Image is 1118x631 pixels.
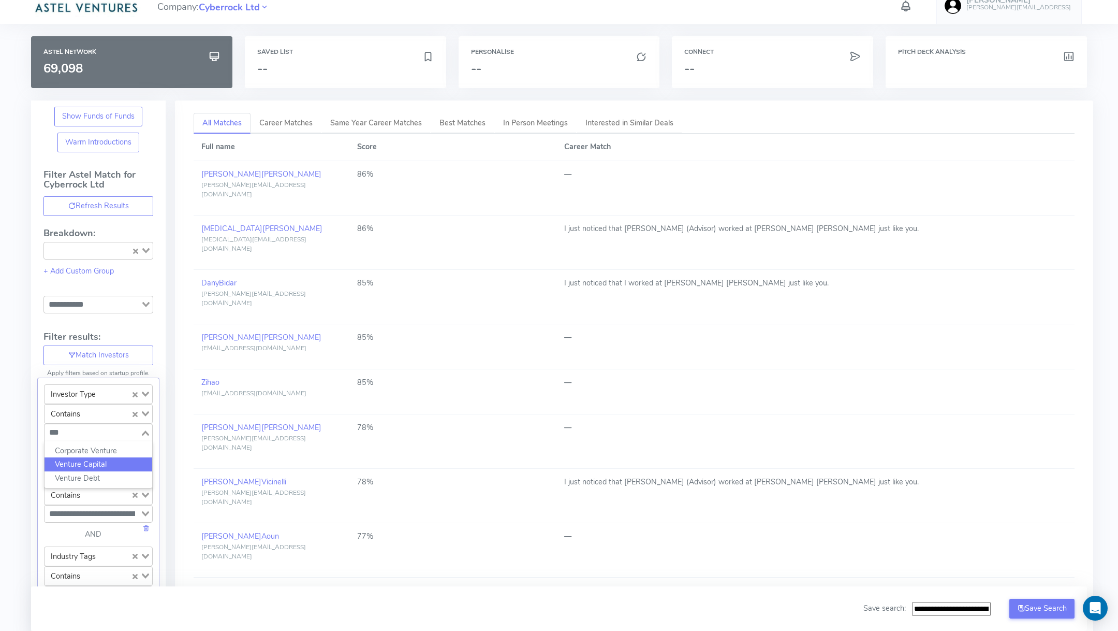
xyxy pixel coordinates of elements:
div: Search for option [44,547,153,566]
li: Venture Debt [45,471,152,485]
a: In Person Meetings [494,113,577,134]
a: + Add Custom Group [43,266,114,276]
td: — [556,324,1075,369]
h6: Astel Network [43,49,220,55]
span: [EMAIL_ADDRESS][DOMAIN_NAME] [201,389,306,397]
h6: [PERSON_NAME][EMAIL_ADDRESS] [966,4,1071,11]
a: Cyberrock Ltd [199,1,260,13]
div: 78% [357,477,549,488]
a: [PERSON_NAME][PERSON_NAME] [201,332,321,342]
button: Show Funds of Funds [54,107,143,126]
input: Search for option [85,569,130,583]
h6: Pitch Deck Analysis [898,49,1075,55]
span: [PERSON_NAME] [261,332,321,342]
span: Vicinelli [261,477,286,487]
button: Clear Selected [133,490,138,501]
span: [PERSON_NAME] [261,169,321,179]
span: 69,098 [43,60,83,77]
span: In Person Meetings [503,118,568,128]
span: [MEDICAL_DATA][EMAIL_ADDRESS][DOMAIN_NAME] [201,235,306,253]
button: Warm Introductions [57,133,140,152]
a: Interested in Similar Deals [577,113,682,134]
div: Search for option [44,404,153,424]
div: 85% [357,278,549,289]
td: I just noticed that [PERSON_NAME] (Advisor) worked at [PERSON_NAME] [PERSON_NAME] just like you. [556,216,1075,270]
td: — [556,414,1075,469]
h6: Connect [684,49,861,55]
div: Search for option [44,505,153,523]
th: Full name [194,134,349,161]
h6: Saved List [257,49,434,55]
span: Investor Type [47,387,100,401]
a: DanyBidar [201,278,237,288]
div: Search for option [43,296,153,313]
div: Search for option [43,242,153,260]
span: Contains [47,407,84,421]
span: Save search: [863,603,906,613]
a: [PERSON_NAME][PERSON_NAME] [201,169,321,179]
h3: -- [471,62,648,75]
div: Search for option [44,424,153,441]
span: Best Matches [439,118,486,128]
div: Search for option [44,485,153,505]
h4: Breakdown: [43,228,153,239]
div: 86% [357,169,549,180]
a: [PERSON_NAME]Aoun [201,531,279,541]
input: Search for option [101,387,130,401]
span: Contains [47,488,84,503]
span: [PERSON_NAME] [261,422,321,433]
div: 86% [357,223,549,235]
button: Match Investors [43,346,153,365]
input: Search for option [45,298,140,311]
div: 78% [357,422,549,434]
button: Save Search [1009,599,1075,619]
span: [EMAIL_ADDRESS][DOMAIN_NAME] [201,344,306,352]
a: Same Year Career Matches [321,113,431,134]
a: Best Matches [431,113,494,134]
div: AND [44,529,142,540]
a: Delete this field [142,523,150,533]
th: Career Match [556,134,1075,161]
li: Venture Capital [45,457,152,471]
a: Zihao [201,377,219,388]
td: I just noticed that [PERSON_NAME] (Advisor) worked at [PERSON_NAME] [PERSON_NAME] just like you. [556,469,1075,523]
input: Search for option [101,549,130,564]
div: Search for option [44,384,153,404]
div: 77% [357,531,549,542]
span: All Matches [202,118,242,128]
a: [PERSON_NAME][PERSON_NAME] [201,585,321,596]
a: [MEDICAL_DATA][PERSON_NAME] [201,223,322,234]
span: [PERSON_NAME] [261,585,321,596]
div: 77% [357,585,549,597]
td: — [556,369,1075,414]
button: Clear Selected [133,570,138,582]
span: -- [257,60,268,77]
h4: Filter Astel Match for Cyberrock Ltd [43,170,153,197]
td: — [556,523,1075,578]
button: Refresh Results [43,196,153,216]
td: I just noticed that I worked at [PERSON_NAME] [PERSON_NAME] just like you. [556,270,1075,324]
input: Search for option [85,488,130,503]
h6: Personalise [471,49,648,55]
span: Same Year Career Matches [330,118,422,128]
div: 85% [357,377,549,389]
span: Cyberrock Ltd [199,1,260,15]
button: Clear Selected [133,245,138,256]
h4: Filter results: [43,332,153,342]
button: Clear Selected [133,409,138,420]
button: Clear Selected [133,551,138,562]
a: Career Matches [251,113,321,134]
span: Aoun [261,531,279,541]
a: All Matches [194,113,251,134]
span: [PERSON_NAME] [262,223,322,234]
input: Search for option [85,407,130,421]
span: [PERSON_NAME][EMAIL_ADDRESS][DOMAIN_NAME] [201,290,306,307]
span: [PERSON_NAME][EMAIL_ADDRESS][DOMAIN_NAME] [201,543,306,561]
span: Bidar [219,278,237,288]
li: Corporate Venture [45,444,152,458]
div: Search for option [44,566,153,586]
td: — [556,161,1075,216]
span: [PERSON_NAME][EMAIL_ADDRESS][DOMAIN_NAME] [201,181,306,198]
span: [PERSON_NAME][EMAIL_ADDRESS][DOMAIN_NAME] [201,489,306,506]
a: [PERSON_NAME][PERSON_NAME] [201,422,321,433]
